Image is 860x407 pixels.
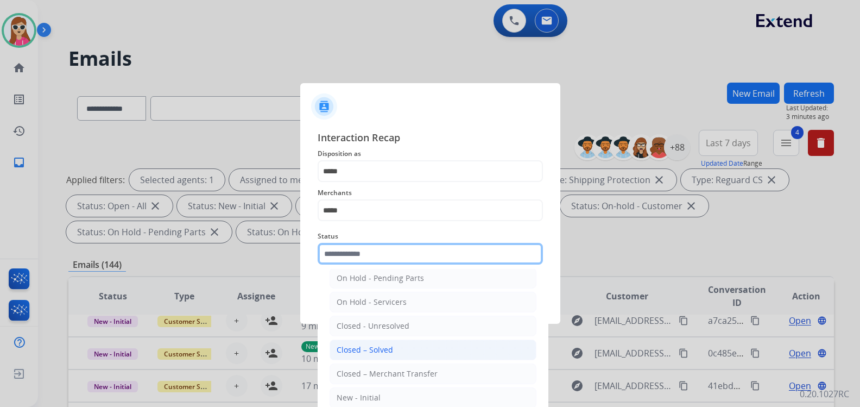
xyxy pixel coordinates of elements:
div: Closed – Merchant Transfer [337,368,438,379]
div: Closed – Solved [337,345,393,355]
div: New - Initial [337,392,381,403]
span: Merchants [318,186,543,199]
span: Status [318,230,543,243]
div: On Hold - Servicers [337,297,407,308]
span: Disposition as [318,147,543,160]
span: Interaction Recap [318,130,543,147]
div: Closed - Unresolved [337,321,409,331]
img: contactIcon [311,93,337,120]
div: On Hold - Pending Parts [337,273,424,284]
p: 0.20.1027RC [800,387,849,400]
